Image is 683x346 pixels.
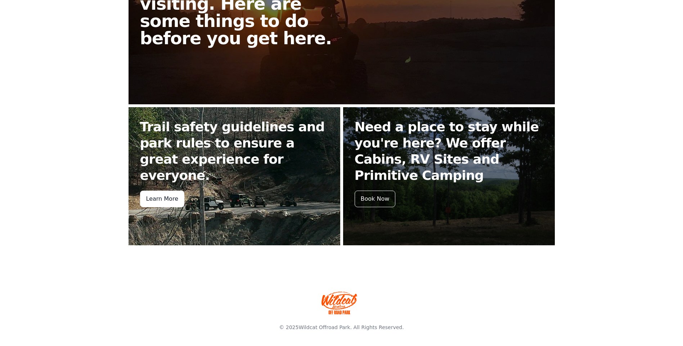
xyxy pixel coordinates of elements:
div: Book Now [355,191,396,207]
img: Wildcat Offroad park [322,291,358,314]
a: Wildcat Offroad Park [298,324,350,330]
a: Trail safety guidelines and park rules to ensure a great experience for everyone. Learn More [129,107,340,245]
a: Need a place to stay while you're here? We offer Cabins, RV Sites and Primitive Camping Book Now [343,107,555,245]
span: © 2025 . All Rights Reserved. [279,324,404,330]
div: Learn More [140,191,184,207]
h2: Trail safety guidelines and park rules to ensure a great experience for everyone. [140,119,329,183]
h2: Need a place to stay while you're here? We offer Cabins, RV Sites and Primitive Camping [355,119,543,183]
